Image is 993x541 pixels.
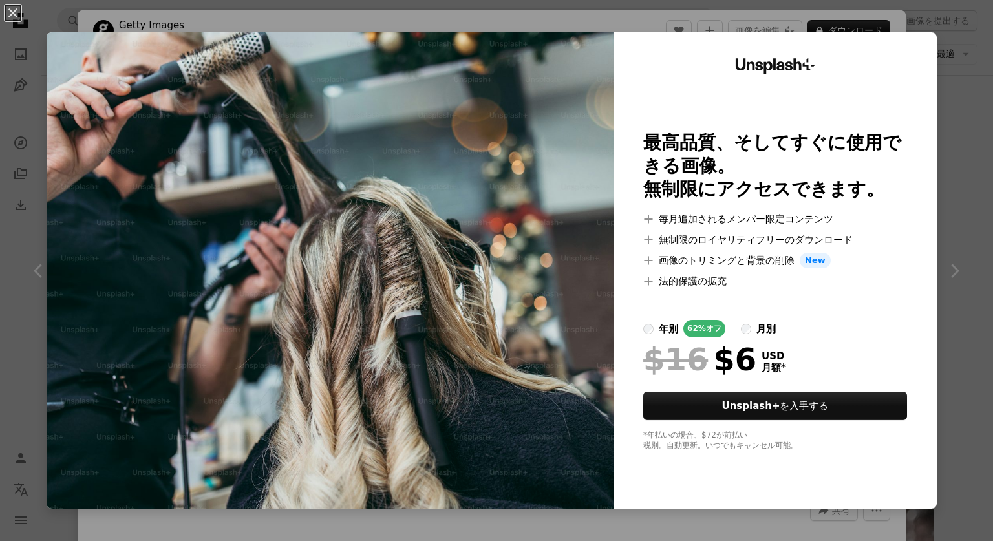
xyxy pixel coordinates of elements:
[800,253,831,268] span: New
[643,343,756,376] div: $6
[643,324,654,334] input: 年別62%オフ
[683,320,725,337] div: 62% オフ
[643,131,907,201] h2: 最高品質、そしてすぐに使用できる画像。 無制限にアクセスできます。
[643,273,907,289] li: 法的保護の拡充
[722,400,780,412] strong: Unsplash+
[756,321,776,337] div: 月別
[643,430,907,451] div: *年払いの場合、 $72 が前払い 税別。自動更新。いつでもキャンセル可能。
[643,253,907,268] li: 画像のトリミングと背景の削除
[643,392,907,420] button: Unsplash+を入手する
[643,343,708,376] span: $16
[643,211,907,227] li: 毎月追加されるメンバー限定コンテンツ
[643,232,907,248] li: 無制限のロイヤリティフリーのダウンロード
[659,321,678,337] div: 年別
[741,324,751,334] input: 月別
[762,350,786,362] span: USD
